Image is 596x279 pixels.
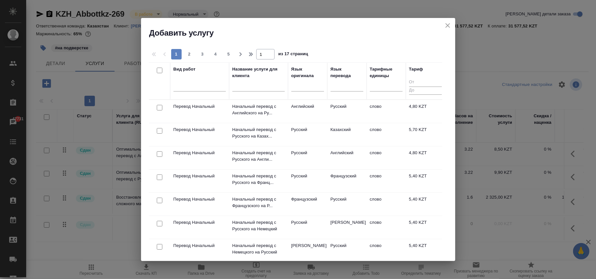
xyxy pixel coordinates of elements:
td: 4,80 KZT [406,100,445,123]
td: Английский [327,146,367,169]
p: Перевод Начальный [173,219,226,226]
input: От [409,78,442,87]
span: 2 [184,51,195,57]
div: Язык оригинала [291,66,324,79]
td: 4,80 KZT [406,146,445,169]
td: Французский [288,193,327,216]
div: Язык перевода [331,66,363,79]
p: Начальный перевод с Русского на Немецкий [232,219,285,232]
div: Вид работ [173,66,196,73]
p: Перевод Начальный [173,150,226,156]
span: 3 [197,51,208,57]
td: 5,40 KZT [406,193,445,216]
p: Начальный перевод с Русского на Англи... [232,150,285,163]
button: 4 [210,49,221,59]
td: Русский [288,146,327,169]
td: слово [367,123,406,146]
p: Перевод Начальный [173,126,226,133]
td: слово [367,146,406,169]
td: Английский [288,100,327,123]
td: Французский [327,170,367,192]
p: Перевод Начальный [173,196,226,203]
button: 2 [184,49,195,59]
td: [PERSON_NAME] [288,239,327,262]
span: 4 [210,51,221,57]
p: Начальный перевод с Немецкого на Русский [232,242,285,255]
td: Русский [327,239,367,262]
td: Казахский [327,123,367,146]
td: 5,40 KZT [406,170,445,192]
button: 3 [197,49,208,59]
td: слово [367,239,406,262]
p: Начальный перевод с Английского на Ру... [232,103,285,116]
td: Русский [288,216,327,239]
td: слово [367,216,406,239]
td: 5,70 KZT [406,123,445,146]
td: Русский [327,193,367,216]
input: До [409,87,442,95]
p: Перевод Начальный [173,103,226,110]
div: Тарифные единицы [370,66,403,79]
td: слово [367,193,406,216]
td: Русский [288,170,327,192]
td: слово [367,170,406,192]
div: Название услуги для клиента [232,66,285,79]
td: 5,40 KZT [406,239,445,262]
h2: Добавить услугу [149,28,455,38]
button: 5 [224,49,234,59]
p: Начальный перевод с Русского на Казах... [232,126,285,139]
td: [PERSON_NAME] [327,216,367,239]
p: Начальный перевод с Французского на Р... [232,196,285,209]
td: Русский [288,123,327,146]
button: close [443,21,453,30]
p: Перевод Начальный [173,173,226,179]
div: Тариф [409,66,423,73]
p: Перевод Начальный [173,242,226,249]
span: 5 [224,51,234,57]
td: слово [367,100,406,123]
span: из 17 страниц [279,50,308,59]
p: Начальный перевод с Русского на Франц... [232,173,285,186]
td: 5,40 KZT [406,216,445,239]
td: Русский [327,100,367,123]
